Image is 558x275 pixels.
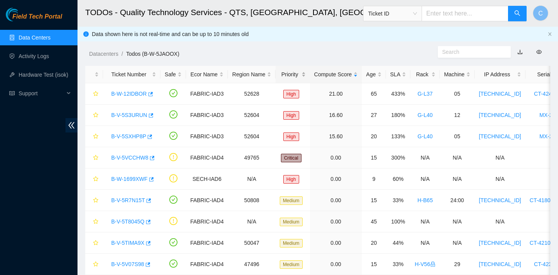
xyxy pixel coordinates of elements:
td: 20 [362,232,386,254]
a: [TECHNICAL_ID] [479,240,521,246]
a: [TECHNICAL_ID] [479,91,521,97]
span: check-circle [169,260,177,268]
a: Data Centers [19,34,50,41]
a: B-W-12IDBOR [111,91,147,97]
td: FABRIC-IAD4 [186,147,228,168]
button: star [90,151,99,164]
a: [TECHNICAL_ID] [479,261,521,267]
a: Datacenters [89,51,118,57]
span: High [283,175,299,184]
span: Support [19,86,64,101]
td: 50808 [228,190,276,211]
span: star [93,261,98,268]
td: SECH-IAD6 [186,168,228,190]
button: star [90,173,99,185]
td: 0.00 [310,232,362,254]
a: download [517,49,523,55]
span: star [93,134,98,140]
td: 05 [440,126,475,147]
button: close [548,32,552,37]
span: lock [430,261,436,267]
span: check-circle [169,196,177,204]
td: 300% [386,147,410,168]
span: star [93,198,98,204]
button: star [90,258,99,270]
td: 100% [386,211,410,232]
span: Medium [280,218,303,226]
a: [TECHNICAL_ID] [479,197,521,203]
td: 12 [440,105,475,126]
td: N/A [440,211,475,232]
button: download [511,46,529,58]
a: Todos (B-W-5JAOOX) [126,51,179,57]
td: N/A [440,232,475,254]
td: 49765 [228,147,276,168]
td: 180% [386,105,410,126]
span: High [283,132,299,141]
td: N/A [410,147,440,168]
td: 9 [362,168,386,190]
span: Critical [281,154,301,162]
a: H-V56lock [415,261,436,267]
span: check-circle [169,110,177,119]
td: N/A [410,211,440,232]
td: FABRIC-IAD3 [186,105,228,126]
a: B-V-5SXHP8P [111,133,146,139]
td: 20 [362,126,386,147]
span: star [93,155,98,161]
span: exclamation-circle [169,217,177,225]
button: star [90,88,99,100]
span: check-circle [169,89,177,97]
a: G-L40 [418,133,433,139]
span: High [283,111,299,120]
span: star [93,91,98,97]
a: Hardware Test (isok) [19,72,68,78]
a: B-V-5V07S98 [111,261,144,267]
a: G-L37 [418,91,433,97]
td: 50047 [228,232,276,254]
td: 52604 [228,126,276,147]
span: star [93,240,98,246]
span: double-left [65,118,77,132]
a: B-V-5S3URUN [111,112,147,118]
a: H-B65 [417,197,433,203]
td: N/A [410,232,440,254]
span: Ticket ID [368,8,417,19]
a: B-V-5R7N15T [111,197,145,203]
span: Field Tech Portal [12,13,62,21]
a: [TECHNICAL_ID] [479,133,521,139]
td: 133% [386,126,410,147]
td: 52628 [228,83,276,105]
span: exclamation-circle [169,174,177,182]
span: read [9,91,15,96]
button: star [90,109,99,121]
a: B-W-1699XWF [111,176,148,182]
span: search [514,10,520,17]
td: N/A [440,147,475,168]
button: search [508,6,527,21]
td: 44% [386,232,410,254]
img: Akamai Technologies [6,8,39,21]
td: N/A [440,168,475,190]
button: star [90,130,99,143]
td: 0.00 [310,254,362,275]
button: star [90,194,99,206]
a: B-V-5TIMA9X [111,240,145,246]
a: Activity Logs [19,53,49,59]
td: N/A [475,168,525,190]
td: N/A [228,211,276,232]
span: Medium [280,260,303,269]
td: 60% [386,168,410,190]
td: 15 [362,147,386,168]
span: Medium [280,196,303,205]
td: FABRIC-IAD4 [186,254,228,275]
span: Medium [280,239,303,247]
a: [TECHNICAL_ID] [479,112,521,118]
td: 33% [386,190,410,211]
span: close [548,32,552,36]
td: 0.00 [310,211,362,232]
input: Enter text here... [422,6,508,21]
td: 15.60 [310,126,362,147]
td: 29 [440,254,475,275]
a: Akamai TechnologiesField Tech Portal [6,14,62,24]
